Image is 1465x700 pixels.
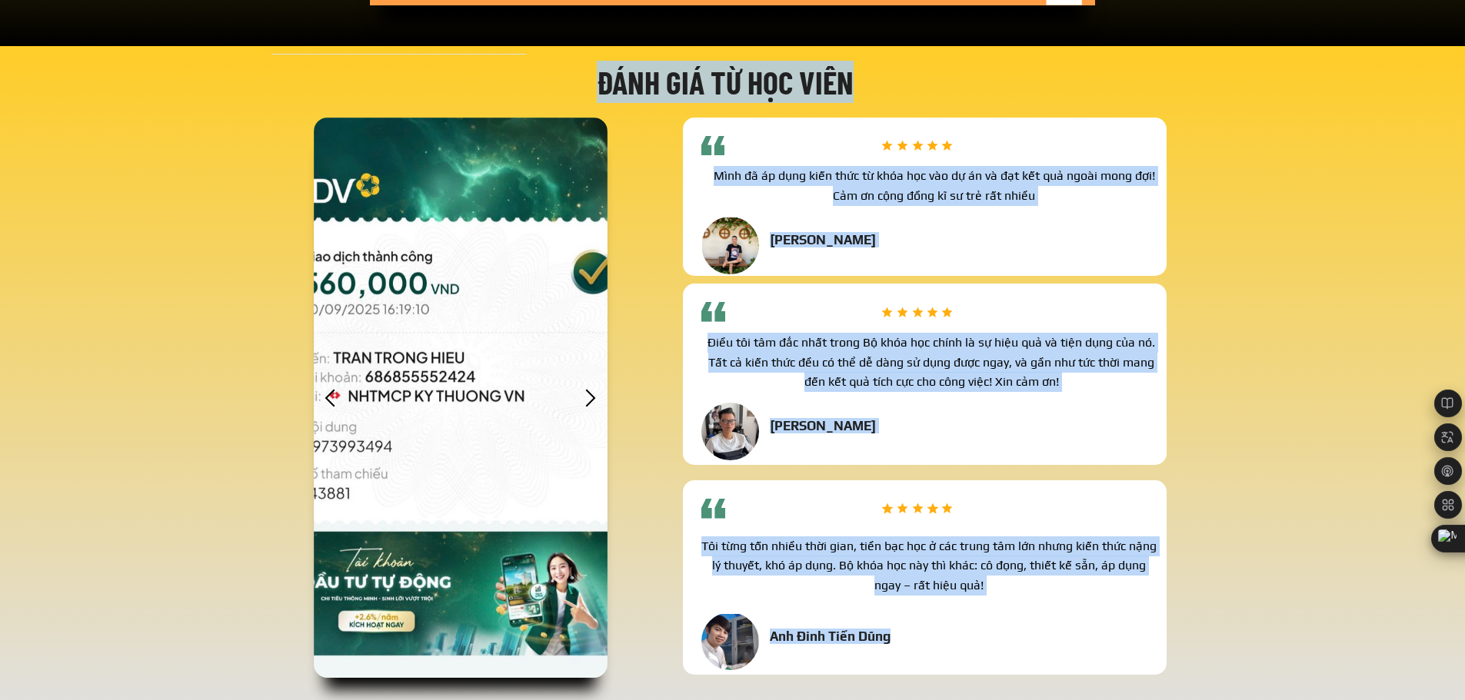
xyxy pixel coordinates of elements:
[409,61,1041,103] h3: Đánh giá từ học viên
[770,418,945,433] h6: [PERSON_NAME]
[701,166,1167,205] div: Mình đã áp dụng kiến thức từ khóa học vào dự án và đạt kết quả ngoài mong đợi! Cảm ơn cộng đồng k...
[770,232,908,247] h6: [PERSON_NAME]
[701,536,1157,595] div: Tôi từng tốn nhiều thời gian, tiền bạc học ở các trung tâm lớn nhưng kiến thức nặng lý thuyết, kh...
[701,333,1161,392] div: Điều tôi tâm đắc nhất trong Bộ khóa học chính là sự hiệu quả và tiện dụng của nó. Tất cả kiến thứ...
[770,629,915,644] h6: Anh Đinh Tiến Dũng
